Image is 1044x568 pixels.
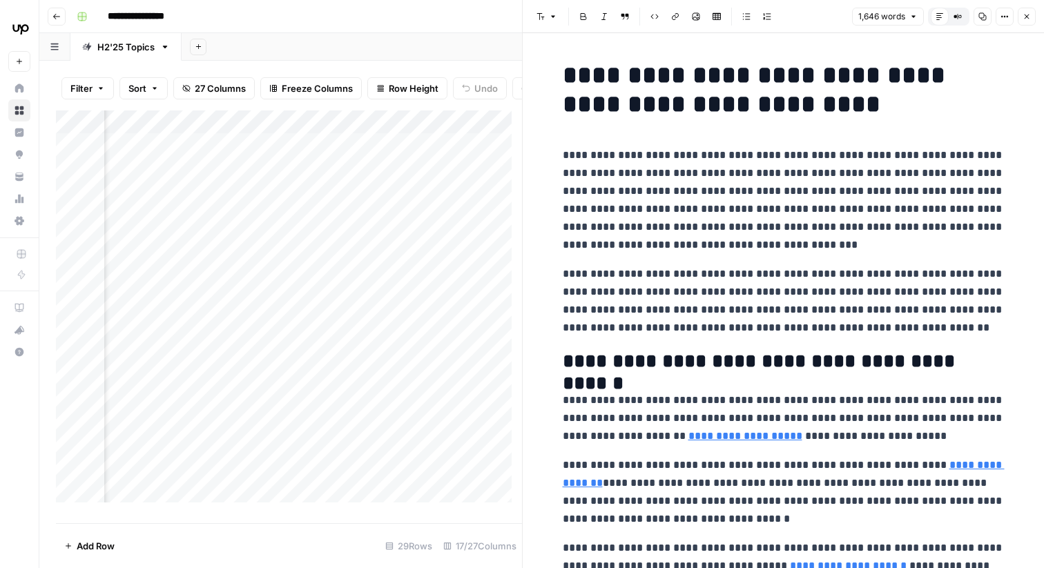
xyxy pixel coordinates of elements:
[56,535,123,557] button: Add Row
[8,166,30,188] a: Your Data
[9,320,30,340] div: What's new?
[8,77,30,99] a: Home
[438,535,522,557] div: 17/27 Columns
[8,121,30,144] a: Insights
[70,33,182,61] a: H2'25 Topics
[61,77,114,99] button: Filter
[8,297,30,319] a: AirOps Academy
[282,81,353,95] span: Freeze Columns
[195,81,246,95] span: 27 Columns
[852,8,924,26] button: 1,646 words
[70,81,93,95] span: Filter
[380,535,438,557] div: 29 Rows
[8,99,30,121] a: Browse
[128,81,146,95] span: Sort
[173,77,255,99] button: 27 Columns
[474,81,498,95] span: Undo
[8,11,30,46] button: Workspace: Upwork
[119,77,168,99] button: Sort
[8,210,30,232] a: Settings
[8,188,30,210] a: Usage
[260,77,362,99] button: Freeze Columns
[77,539,115,553] span: Add Row
[367,77,447,99] button: Row Height
[8,341,30,363] button: Help + Support
[858,10,905,23] span: 1,646 words
[8,16,33,41] img: Upwork Logo
[8,144,30,166] a: Opportunities
[8,319,30,341] button: What's new?
[97,40,155,54] div: H2'25 Topics
[453,77,507,99] button: Undo
[389,81,438,95] span: Row Height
